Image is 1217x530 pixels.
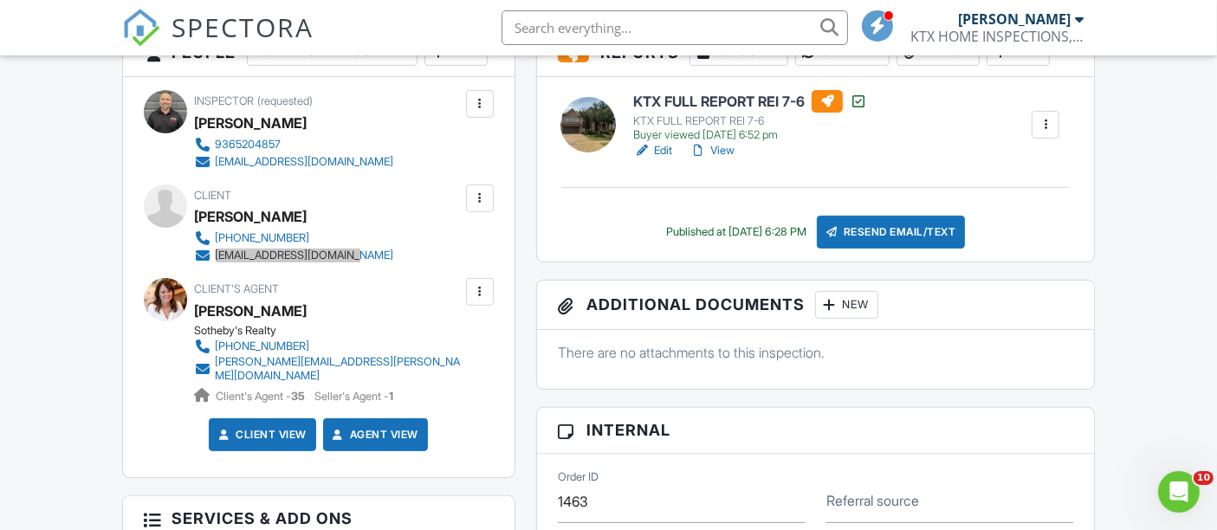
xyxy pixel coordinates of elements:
[172,9,314,45] span: SPECTORA
[258,94,314,107] span: (requested)
[195,324,476,338] div: Sotheby's Realty
[537,408,1095,453] h3: Internal
[633,114,867,128] div: KTX FULL REPORT REI 7-6
[216,355,462,383] div: [PERSON_NAME][EMAIL_ADDRESS][PERSON_NAME][DOMAIN_NAME]
[195,229,394,247] a: [PHONE_NUMBER]
[195,247,394,264] a: [EMAIL_ADDRESS][DOMAIN_NAME]
[195,282,280,295] span: Client's Agent
[216,339,310,353] div: [PHONE_NUMBER]
[558,343,1074,362] p: There are no attachments to this inspection.
[195,355,462,383] a: [PERSON_NAME][EMAIL_ADDRESS][PERSON_NAME][DOMAIN_NAME]
[558,469,599,485] label: Order ID
[502,10,848,45] input: Search everything...
[195,110,307,136] div: [PERSON_NAME]
[633,90,867,113] h6: KTX FULL REPORT REI 7-6
[537,281,1095,330] h3: Additional Documents
[817,216,966,249] div: Resend Email/Text
[216,249,394,262] div: [EMAIL_ADDRESS][DOMAIN_NAME]
[1194,471,1214,485] span: 10
[292,390,306,403] strong: 35
[122,23,314,60] a: SPECTORA
[390,390,394,403] strong: 1
[633,128,867,142] div: Buyer viewed [DATE] 6:52 pm
[959,10,1071,28] div: [PERSON_NAME]
[826,491,919,510] label: Referral source
[815,291,878,319] div: New
[911,28,1084,45] div: KTX HOME INSPECTIONS, LLC.
[315,390,394,403] span: Seller's Agent -
[1158,471,1200,513] iframe: Intercom live chat
[217,390,308,403] span: Client's Agent -
[195,204,307,229] div: [PERSON_NAME]
[666,225,806,239] div: Published at [DATE] 6:28 PM
[195,153,394,171] a: [EMAIL_ADDRESS][DOMAIN_NAME]
[216,138,282,152] div: 9365204857
[215,426,307,443] a: Client View
[195,298,307,324] a: [PERSON_NAME]
[195,189,232,202] span: Client
[216,231,310,245] div: [PHONE_NUMBER]
[633,90,867,142] a: KTX FULL REPORT REI 7-6 KTX FULL REPORT REI 7-6 Buyer viewed [DATE] 6:52 pm
[195,94,255,107] span: Inspector
[195,136,394,153] a: 9365204857
[329,426,418,443] a: Agent View
[195,338,462,355] a: [PHONE_NUMBER]
[122,9,160,47] img: The Best Home Inspection Software - Spectora
[689,142,735,159] a: View
[633,142,672,159] a: Edit
[216,155,394,169] div: [EMAIL_ADDRESS][DOMAIN_NAME]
